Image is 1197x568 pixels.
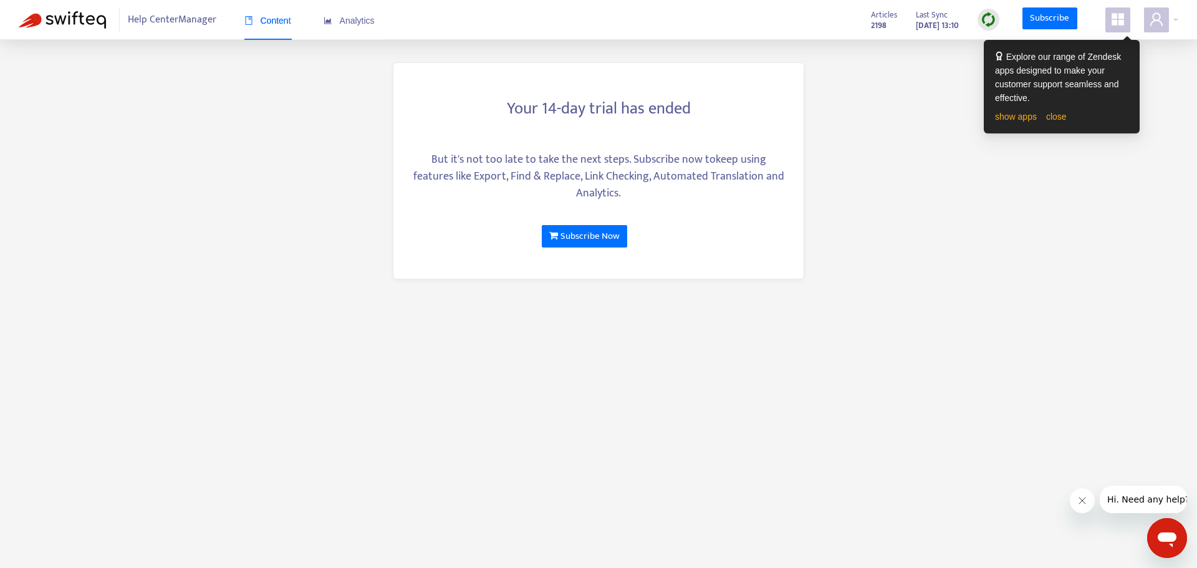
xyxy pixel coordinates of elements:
[1070,488,1095,513] iframe: Close message
[244,16,291,26] span: Content
[412,99,785,119] h3: Your 14-day trial has ended
[871,19,887,32] strong: 2198
[981,12,996,27] img: sync.dc5367851b00ba804db3.png
[995,111,1037,121] a: show apps
[128,8,216,32] span: Help Center Manager
[916,19,959,32] strong: [DATE] 13:10
[916,8,948,22] span: Last Sync
[244,16,253,25] span: book
[324,16,375,26] span: Analytics
[995,50,1128,105] div: Explore our range of Zendesk apps designed to make your customer support seamless and effective.
[1147,518,1187,558] iframe: Button to launch messaging window
[871,8,897,22] span: Articles
[1046,111,1066,121] a: close
[1100,486,1187,513] iframe: Message from company
[324,16,332,25] span: area-chart
[1149,12,1164,27] span: user
[19,11,106,29] img: Swifteq
[7,9,90,19] span: Hi. Need any help?
[1110,12,1125,27] span: appstore
[412,152,785,202] div: But it's not too late to take the next steps. Subscribe now to keep using features like Export, F...
[1022,7,1077,30] a: Subscribe
[542,225,627,248] a: Subscribe Now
